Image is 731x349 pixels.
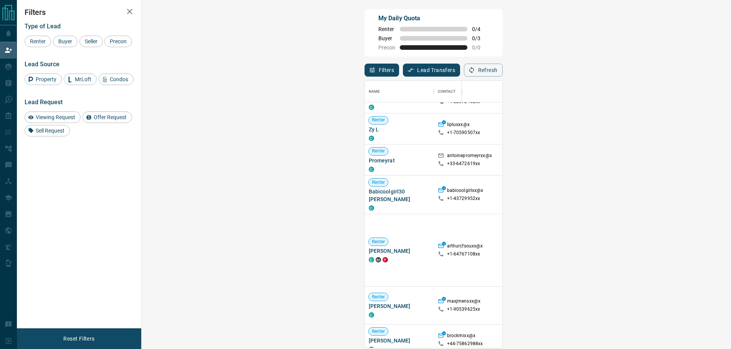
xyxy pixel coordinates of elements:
span: Viewing Request [33,114,78,120]
span: Promeyrat [369,157,430,164]
span: Renter [369,294,388,300]
div: Offer Request [83,111,132,123]
div: Viewing Request [25,111,81,123]
span: [PERSON_NAME] [369,337,430,344]
div: condos.ca [369,167,374,172]
div: Name [365,81,434,102]
span: Renter [27,38,48,44]
span: Renter [369,117,388,123]
span: [PERSON_NAME] [369,95,430,102]
span: Property [33,76,59,82]
p: My Daily Quota [378,14,489,23]
span: [PERSON_NAME] [369,247,430,255]
span: Renter [369,148,388,155]
p: babicoolgirlxx@x [447,187,483,195]
span: Type of Lead [25,23,61,30]
button: Filters [365,64,399,77]
div: Renter [25,36,51,47]
span: [PERSON_NAME] [369,302,430,310]
span: Renter [369,179,388,186]
span: Sell Request [33,128,67,134]
div: condos.ca [369,105,374,110]
p: +1- 70590507xx [447,129,480,136]
span: Renter [369,328,388,335]
span: Renter [378,26,395,32]
span: Buyer [56,38,75,44]
span: 0 / 4 [472,26,489,32]
span: Seller [82,38,100,44]
button: Reset Filters [58,332,99,345]
span: 0 / 3 [472,35,489,41]
p: liplusxx@x [447,121,470,129]
div: property.ca [383,257,388,262]
div: Name [369,81,380,102]
div: Condos [99,74,134,85]
div: Precon [104,36,132,47]
div: mrloft.ca [376,257,381,262]
span: Offer Request [91,114,129,120]
span: Buyer [378,35,395,41]
p: +1- 64767108xx [447,251,480,257]
p: brockmixx@x [447,333,475,341]
p: +1- 90539625xx [447,306,480,313]
p: +33- 6472619xx [447,161,480,167]
div: Buyer [53,36,78,47]
span: MrLoft [72,76,94,82]
p: arthurcfsouxx@x [447,243,483,251]
span: Lead Request [25,98,63,106]
div: Contact [438,81,456,102]
span: 0 / 0 [472,44,489,51]
div: condos.ca [369,205,374,211]
p: antoinepromeyrxx@x [447,152,492,161]
div: condos.ca [369,136,374,141]
div: Sell Request [25,125,70,136]
p: maxjmensxx@x [447,298,481,306]
div: condos.ca [369,312,374,318]
div: MrLoft [64,74,97,85]
span: Precon [107,38,129,44]
p: +1- 43729952xx [447,195,480,202]
div: Property [25,74,62,85]
div: Seller [79,36,103,47]
div: condos.ca [369,257,374,262]
span: Renter [369,239,388,245]
p: +1- 22672462xx [447,98,480,105]
h2: Filters [25,8,134,17]
span: Lead Source [25,61,59,68]
span: Precon [378,44,395,51]
p: +44- 75862988xx [447,341,483,347]
button: Lead Transfers [403,64,460,77]
span: Condos [107,76,131,82]
span: Zy L [369,126,430,133]
button: Refresh [464,64,503,77]
span: Babicoolgirl30 [PERSON_NAME] [369,188,430,203]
